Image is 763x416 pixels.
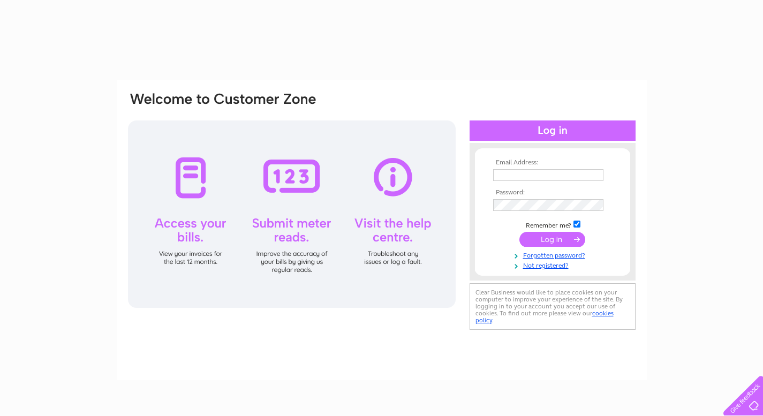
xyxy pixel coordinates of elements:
a: Forgotten password? [493,249,615,260]
th: Password: [490,189,615,196]
input: Submit [519,232,585,247]
td: Remember me? [490,219,615,230]
div: Clear Business would like to place cookies on your computer to improve your experience of the sit... [470,283,636,330]
th: Email Address: [490,159,615,167]
a: cookies policy [475,309,614,324]
a: Not registered? [493,260,615,270]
